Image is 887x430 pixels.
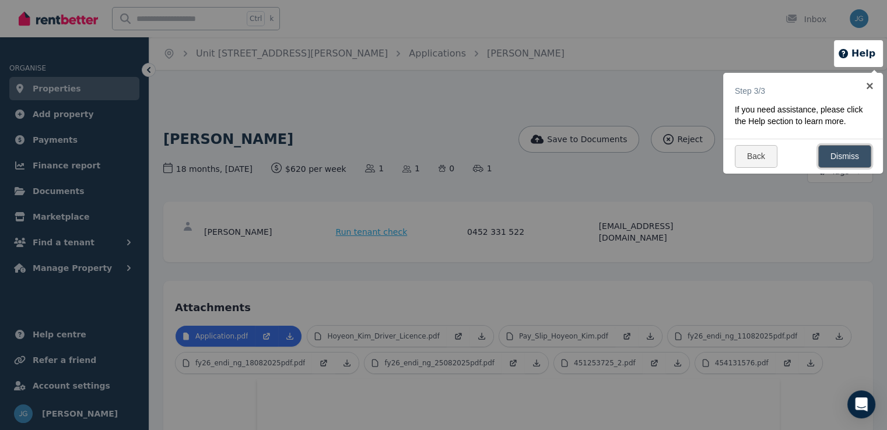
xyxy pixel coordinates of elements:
[847,390,875,418] div: Open Intercom Messenger
[837,47,875,61] button: Help
[735,104,864,127] p: If you need assistance, please click the Help section to learn more.
[735,145,777,168] a: Back
[857,73,883,99] a: ×
[818,145,871,168] a: Dismiss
